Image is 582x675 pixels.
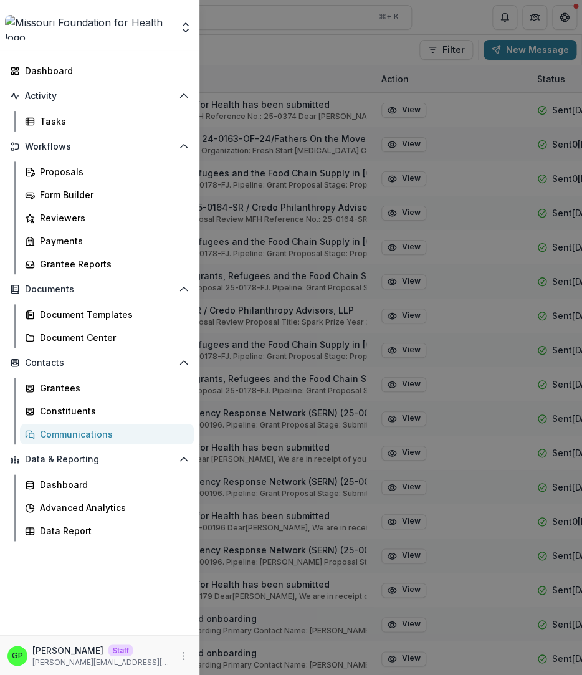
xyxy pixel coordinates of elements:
a: Document Center [20,327,194,348]
span: Data & Reporting [25,454,174,465]
div: Payments [40,234,184,247]
img: Missouri Foundation for Health logo [5,15,172,40]
button: Open Activity [5,86,194,106]
a: Data Report [20,520,194,541]
button: Open entity switcher [177,15,194,40]
button: Open Contacts [5,353,194,373]
span: Workflows [25,141,174,152]
div: Reviewers [40,211,184,224]
div: Communications [40,428,184,441]
button: More [176,648,191,663]
button: Open Documents [5,279,194,299]
div: Dashboard [25,64,184,77]
a: Dashboard [5,60,194,81]
span: Contacts [25,358,174,368]
div: Dashboard [40,478,184,491]
a: Constituents [20,401,194,421]
span: Documents [25,284,174,295]
button: Open Data & Reporting [5,449,194,469]
a: Communications [20,424,194,444]
div: Grantee Reports [40,257,184,270]
div: Tasks [40,115,184,128]
p: [PERSON_NAME][EMAIL_ADDRESS][DOMAIN_NAME] [32,656,171,668]
a: Tasks [20,111,194,132]
a: Advanced Analytics [20,497,194,518]
p: [PERSON_NAME] [32,643,103,656]
div: Document Templates [40,308,184,321]
a: Grantee Reports [20,254,194,274]
div: Proposals [40,165,184,178]
p: Staff [108,644,133,656]
a: Document Templates [20,304,194,325]
a: Reviewers [20,208,194,228]
a: Form Builder [20,184,194,205]
button: Open Workflows [5,136,194,156]
div: Advanced Analytics [40,501,184,514]
div: Document Center [40,331,184,344]
a: Grantees [20,378,194,398]
a: Dashboard [20,474,194,495]
div: Constituents [40,405,184,418]
a: Proposals [20,161,194,182]
a: Payments [20,231,194,251]
div: Form Builder [40,188,184,201]
div: Grantees [40,381,184,395]
span: Activity [25,91,174,102]
div: Data Report [40,524,184,537]
div: Griffin Perry [12,651,23,659]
